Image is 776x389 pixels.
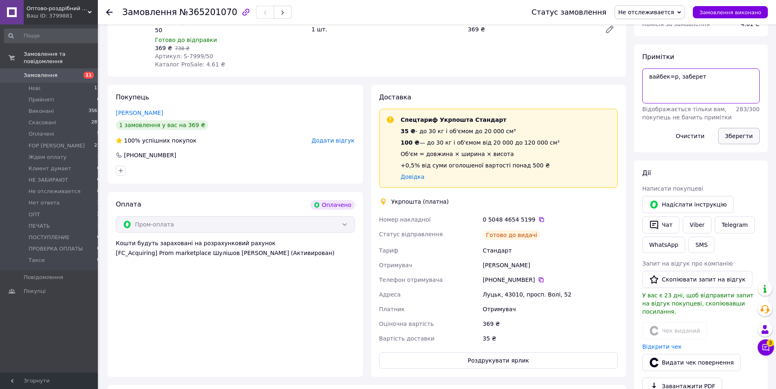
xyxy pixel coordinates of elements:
[379,335,435,342] span: Вартість доставки
[642,237,685,253] a: WhatsApp
[642,271,752,288] button: Скопіювати запит на відгук
[481,287,619,302] div: Луцьк, 43010, просп. Волі, 52
[29,96,54,103] span: Прийняті
[379,352,618,369] button: Роздрукувати ярлик
[379,231,443,237] span: Статус відправлення
[310,200,354,210] div: Оплачено
[97,165,100,172] span: 0
[532,8,607,16] div: Статус замовлення
[736,106,760,112] span: 283 / 300
[693,6,768,18] button: Замовлення виконано
[481,302,619,316] div: Отримувач
[669,128,712,144] button: Очистити
[389,198,451,206] div: Укрпошта (платна)
[29,222,50,230] span: ПЕЧАТЬ
[91,119,100,126] span: 287
[175,46,190,51] span: 738 ₴
[379,306,405,312] span: Платник
[97,188,100,195] span: 8
[483,215,618,224] div: 0 5048 4654 5199
[379,262,412,268] span: Отримувач
[483,230,541,240] div: Готово до видачі
[741,21,760,27] span: 4.61 ₴
[97,154,100,161] span: 1
[155,26,305,34] div: 50
[29,245,83,253] span: ПРОВЕРКА ОПЛАТЫ
[97,257,100,264] span: 0
[29,176,68,184] span: НЕ ЗАБИРАЮТ
[642,169,651,177] span: Дії
[642,21,710,27] span: Комісія за замовлення
[24,51,98,65] span: Замовлення та повідомлення
[29,142,85,149] span: FOP [PERSON_NAME]
[379,277,443,283] span: Телефон отримувача
[481,258,619,273] div: [PERSON_NAME]
[642,106,732,121] span: Відображається тільки вам, покупець не бачить примітки
[116,120,208,130] div: 1 замовлення у вас на 369 ₴
[94,85,100,92] span: 11
[642,260,733,267] span: Запит на відгук про компанію
[642,196,734,213] button: Надіслати інструкцію
[379,291,401,298] span: Адреса
[29,108,54,115] span: Виконані
[155,61,225,68] span: Каталог ProSale: 4.61 ₴
[97,176,100,184] span: 0
[155,53,213,59] span: Артикул: S-7999/50
[642,53,674,61] span: Примітки
[29,257,44,264] span: Такси
[29,165,71,172] span: Клиент думает
[27,5,88,12] span: Оптово-роздрібний магазин SVI
[483,276,618,284] div: [PHONE_NUMBER]
[401,128,416,134] span: 35 ₴
[116,110,163,116] a: [PERSON_NAME]
[308,24,465,35] div: 1 шт.
[97,245,100,253] span: 0
[481,331,619,346] div: 35 ₴
[715,216,755,233] a: Telegram
[688,237,714,253] button: SMS
[116,239,355,257] div: Кошти будуть зараховані на розрахунковий рахунок
[642,354,741,371] button: Видати чек повернення
[29,130,54,138] span: Оплачені
[179,7,237,17] span: №365201070
[97,211,100,218] span: 2
[116,200,141,208] span: Оплата
[97,199,100,207] span: 1
[29,234,69,241] span: ПОСТУПЛЕНИЕ
[29,211,40,218] span: ОПТ
[401,139,420,146] span: 100 ₴
[155,45,172,51] span: 369 ₴
[29,119,56,126] span: Скасовані
[401,116,506,123] span: Спецтариф Укрпошта Стандарт
[106,8,113,16] div: Повернутися назад
[29,188,80,195] span: Не отслеживается
[642,216,679,233] button: Чат
[379,247,398,254] span: Тариф
[97,130,100,138] span: 5
[29,85,40,92] span: Нові
[97,234,100,241] span: 0
[401,174,424,180] a: Довідка
[618,9,674,15] span: Не отслеживается
[116,249,355,257] div: [FC_Acquiring] Prom marketplace Шулішов [PERSON_NAME] (Активирован)
[683,216,711,233] a: Viber
[24,288,46,295] span: Покупці
[481,243,619,258] div: Стандарт
[97,96,100,103] span: 0
[155,2,304,25] a: Чоловіча утеплена тільняшка в'язана з начосом і довгим рукавом Темно-синя смуга ВМФ (ГОСТ 25904-8...
[27,12,98,20] div: Ваш ID: 3799881
[401,127,560,135] div: - до 30 кг і об'ємом до 20 000 см³
[97,222,100,230] span: 1
[4,29,101,43] input: Пошук
[642,343,682,350] a: Відкрити чек
[699,9,761,15] span: Замовлення виконано
[481,316,619,331] div: 369 ₴
[116,93,149,101] span: Покупець
[116,136,197,145] div: успішних покупок
[601,21,618,37] a: Редагувати
[379,93,411,101] span: Доставка
[124,137,140,144] span: 100%
[464,24,598,35] div: 369 ₴
[401,138,560,147] div: — до 30 кг і об'ємом від 20 000 до 120 000 см³
[401,161,560,169] div: +0,5% від суми оголошеної вартості понад 500 ₴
